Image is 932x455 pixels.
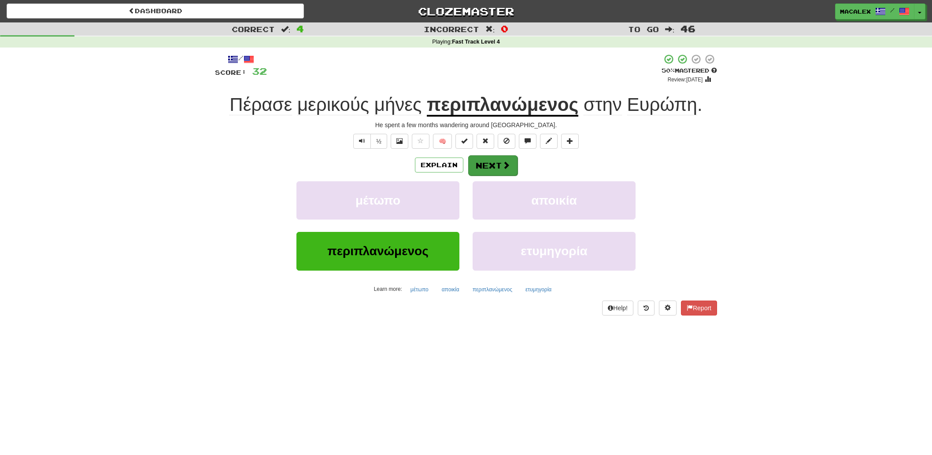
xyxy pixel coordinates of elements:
[540,134,558,149] button: Edit sentence (alt+d)
[468,155,518,176] button: Next
[584,94,622,115] span: στην
[521,244,587,258] span: ετυμηγορία
[353,134,371,149] button: Play sentence audio (ctl+space)
[296,232,459,270] button: περιπλανώμενος
[406,283,433,296] button: μέτωπο
[229,94,292,115] span: Πέρασε
[437,283,464,296] button: αποικία
[412,134,429,149] button: Favorite sentence (alt+f)
[519,134,536,149] button: Discuss sentence (alt+u)
[638,301,655,316] button: Round history (alt+y)
[485,26,495,33] span: :
[427,94,578,117] u: περιπλανώμενος
[374,286,402,292] small: Learn more:
[215,54,267,65] div: /
[498,134,515,149] button: Ignore sentence (alt+i)
[355,194,400,207] span: μέτωπο
[662,67,717,75] div: Mastered
[296,23,304,34] span: 4
[296,181,459,220] button: μέτωπο
[521,283,556,296] button: ετυμηγορία
[468,283,517,296] button: περιπλανώμενος
[7,4,304,18] a: Dashboard
[215,121,717,129] div: He spent a few months wandering around [GEOGRAPHIC_DATA].
[433,134,452,149] button: 🧠
[578,94,702,115] span: .
[215,69,247,76] span: Score:
[681,301,717,316] button: Report
[452,39,500,45] strong: Fast Track Level 4
[628,25,659,33] span: To go
[415,158,463,172] button: Explain
[351,134,387,149] div: Text-to-speech controls
[252,66,267,77] span: 32
[455,134,473,149] button: Set this sentence to 100% Mastered (alt+m)
[840,7,871,15] span: macalex
[627,94,697,115] span: Ευρώπη
[668,77,703,83] small: Review: [DATE]
[473,232,636,270] button: ετυμηγορία
[681,23,695,34] span: 46
[473,181,636,220] button: αποικία
[890,7,895,13] span: /
[501,23,508,34] span: 0
[665,26,675,33] span: :
[835,4,914,19] a: macalex /
[374,94,422,115] span: μήνες
[391,134,408,149] button: Show image (alt+x)
[232,25,275,33] span: Correct
[477,134,494,149] button: Reset to 0% Mastered (alt+r)
[424,25,479,33] span: Incorrect
[317,4,614,19] a: Clozemaster
[327,244,429,258] span: περιπλανώμενος
[662,67,675,74] span: 50 %
[561,134,579,149] button: Add to collection (alt+a)
[531,194,577,207] span: αποικία
[370,134,387,149] button: ½
[281,26,291,33] span: :
[297,94,369,115] span: μερικούς
[602,301,633,316] button: Help!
